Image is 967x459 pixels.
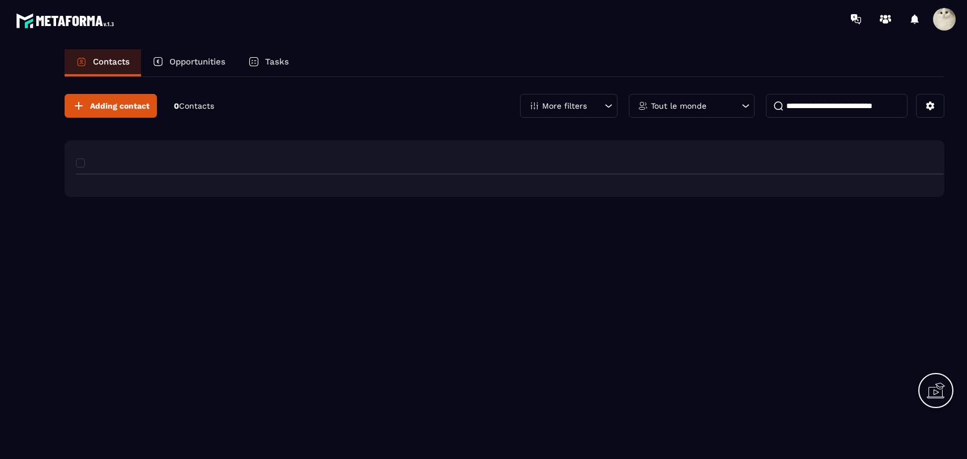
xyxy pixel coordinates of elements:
p: Opportunities [169,57,225,67]
p: Tout le monde [651,102,706,110]
button: Adding contact [65,94,157,118]
span: Adding contact [90,100,150,111]
a: Tasks [237,49,300,76]
p: 0 [174,101,214,111]
a: Opportunities [141,49,237,76]
p: More filters [542,102,587,110]
img: logo [16,10,118,31]
p: Contacts [93,57,130,67]
a: Contacts [65,49,141,76]
span: Contacts [179,101,214,110]
p: Tasks [265,57,289,67]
